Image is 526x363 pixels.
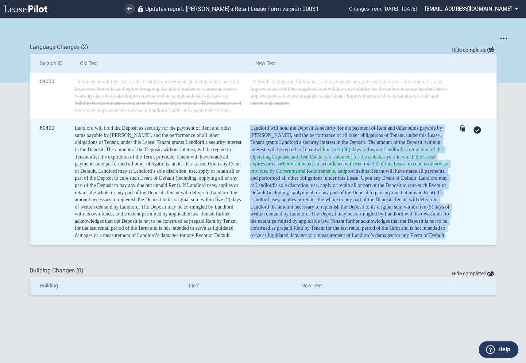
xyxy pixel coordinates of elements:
th: Building [30,277,179,295]
button: Help [479,341,518,358]
span: Updates report: [PERSON_NAME]'s Retail Lease Form version 00031 [145,5,319,12]
th: Old Text [70,54,245,73]
span: within sixty (60) days following Landlord’s completion of the Operating Expense and Real Estate T... [250,147,449,174]
span: Hide completed [452,47,496,54]
div: Building Changes (0) [30,267,496,275]
span: . Notwithstanding the foregoing, Landlord makes no representation or warranty that the Center Imp... [250,79,448,106]
span: . In no event will the costs of the Center Improvements be included in Operating Expenses. Notwit... [75,79,241,113]
th: Section ID [30,54,70,73]
label: Help [498,345,510,354]
th: New Text [291,277,453,295]
button: Open options menu [498,32,509,44]
span: 59000 [40,73,54,90]
span: 60400 [40,119,54,137]
span: Hide completed [452,270,496,278]
span: , [335,168,336,174]
th: New Text [245,54,453,73]
span: Landlord will hold the Deposit as security for the payment of Rent and other sums payable by [PER... [250,125,449,210]
span: Landlord will hold the Deposit as security for the payment of Rent and other sums payable by [PER... [75,125,243,202]
div: Language Changes (2) [30,43,496,51]
span: that [363,168,371,174]
span: Changes from: [DATE] - [DATE] [349,6,417,12]
span: (5) days of written demand by Landlord. The Deposit may be co-mingled by Landlord with its own fu... [250,204,450,238]
th: Field [179,277,291,295]
span: and [337,168,345,174]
